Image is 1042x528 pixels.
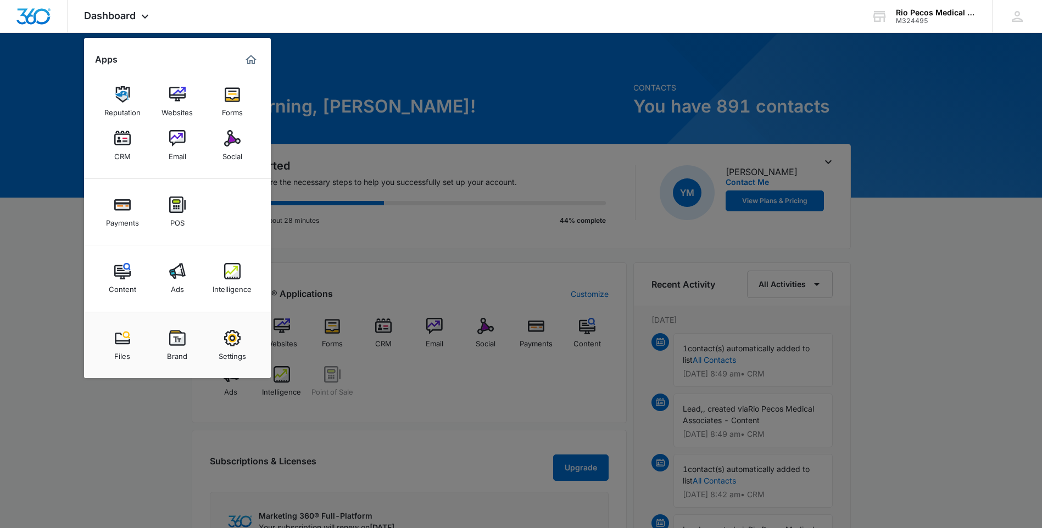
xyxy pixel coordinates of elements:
a: Email [157,125,198,166]
div: Brand [167,346,187,361]
h2: Apps [95,54,118,65]
div: Forms [222,103,243,117]
a: Ads [157,257,198,299]
div: account id [896,17,976,25]
div: account name [896,8,976,17]
div: Email [169,147,186,161]
a: CRM [102,125,143,166]
a: Intelligence [211,257,253,299]
a: Content [102,257,143,299]
span: Dashboard [84,10,136,21]
a: Settings [211,324,253,366]
a: Social [211,125,253,166]
div: Ads [171,279,184,294]
div: Intelligence [213,279,252,294]
div: Content [109,279,136,294]
a: Websites [157,81,198,122]
div: Websites [161,103,193,117]
a: Reputation [102,81,143,122]
div: Social [222,147,242,161]
a: Files [102,324,143,366]
a: Brand [157,324,198,366]
div: Reputation [104,103,141,117]
a: Forms [211,81,253,122]
div: POS [170,213,185,227]
div: Files [114,346,130,361]
div: Settings [219,346,246,361]
a: Payments [102,191,143,233]
a: Marketing 360® Dashboard [242,51,260,69]
div: Payments [106,213,139,227]
a: POS [157,191,198,233]
div: CRM [114,147,131,161]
